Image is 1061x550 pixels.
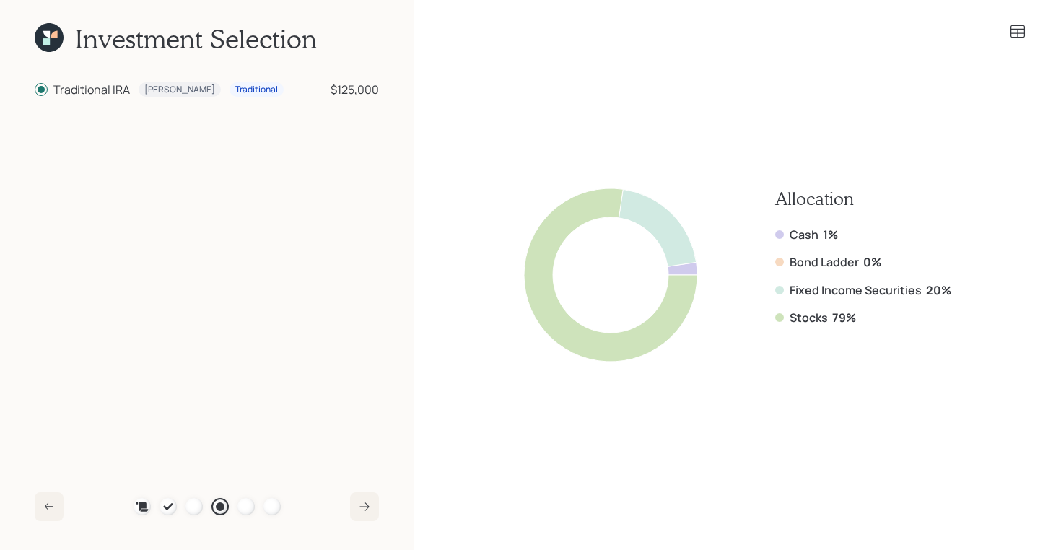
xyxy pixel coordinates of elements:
[75,23,317,54] h1: Investment Selection
[790,282,922,298] label: Fixed Income Securities
[775,188,951,209] h3: Allocation
[790,310,828,326] label: Stocks
[790,227,818,243] label: Cash
[331,81,379,98] div: $125,000
[790,254,859,270] label: Bond Ladder
[235,84,278,96] div: Traditional
[823,227,838,243] b: 1%
[926,282,951,298] b: 20%
[832,310,856,326] b: 79%
[863,254,881,270] b: 0%
[144,84,215,96] div: [PERSON_NAME]
[53,81,130,98] div: Traditional IRA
